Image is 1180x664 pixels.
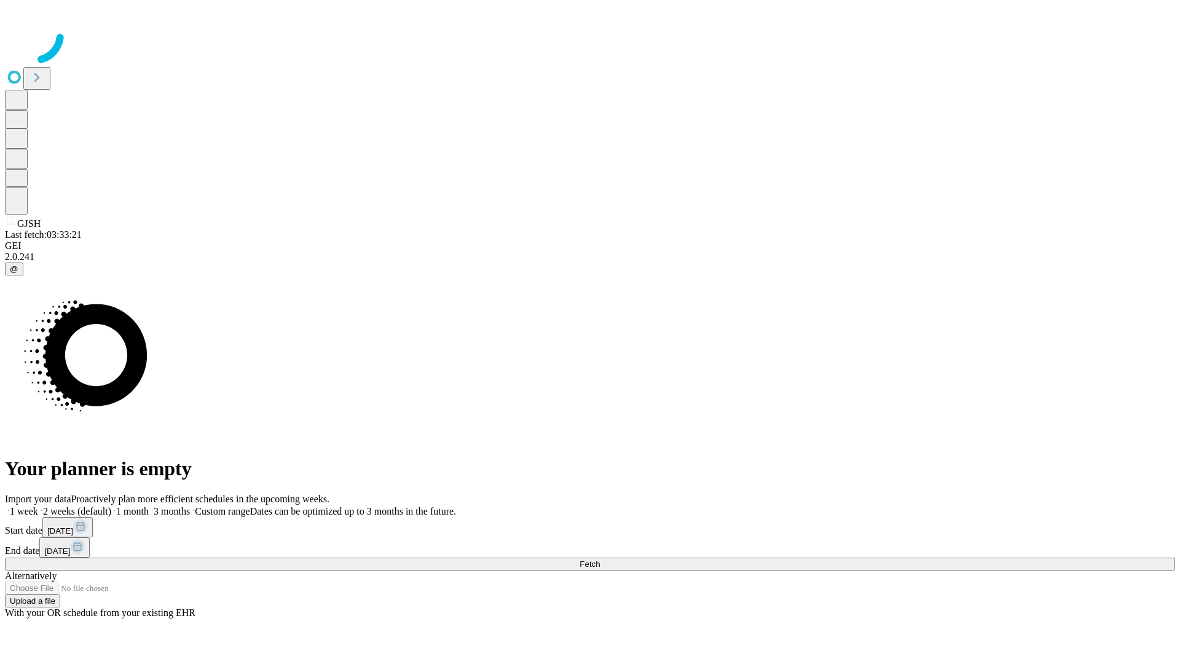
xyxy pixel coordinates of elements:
[10,264,18,274] span: @
[5,607,195,618] span: With your OR schedule from your existing EHR
[5,229,82,240] span: Last fetch: 03:33:21
[47,526,73,536] span: [DATE]
[116,506,149,516] span: 1 month
[580,559,600,569] span: Fetch
[154,506,190,516] span: 3 months
[5,494,71,504] span: Import your data
[5,558,1175,571] button: Fetch
[195,506,250,516] span: Custom range
[43,506,111,516] span: 2 weeks (default)
[5,571,57,581] span: Alternatively
[10,506,38,516] span: 1 week
[5,457,1175,480] h1: Your planner is empty
[250,506,456,516] span: Dates can be optimized up to 3 months in the future.
[5,251,1175,263] div: 2.0.241
[5,263,23,275] button: @
[42,517,93,537] button: [DATE]
[5,240,1175,251] div: GEI
[5,595,60,607] button: Upload a file
[5,537,1175,558] div: End date
[5,517,1175,537] div: Start date
[39,537,90,558] button: [DATE]
[44,547,70,556] span: [DATE]
[17,218,41,229] span: GJSH
[71,494,329,504] span: Proactively plan more efficient schedules in the upcoming weeks.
